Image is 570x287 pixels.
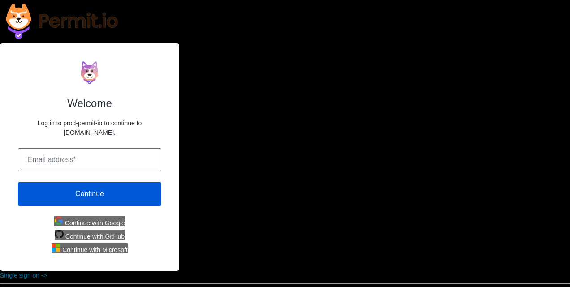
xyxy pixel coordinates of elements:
[18,95,161,111] h1: Welcome
[18,182,161,206] button: Continue
[25,156,76,164] label: Email address
[54,216,125,226] button: Continue with Google
[38,120,142,136] p: Log in to prod-permit-io to continue to [DOMAIN_NAME].
[55,230,125,240] button: Continue with GitHub
[52,243,127,253] button: Continue with Microsoft
[78,61,100,85] img: prod-permit-io
[65,219,125,227] span: Continue with Google
[62,246,128,253] span: Continue with Microsoft
[65,233,125,240] span: Continue with GitHub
